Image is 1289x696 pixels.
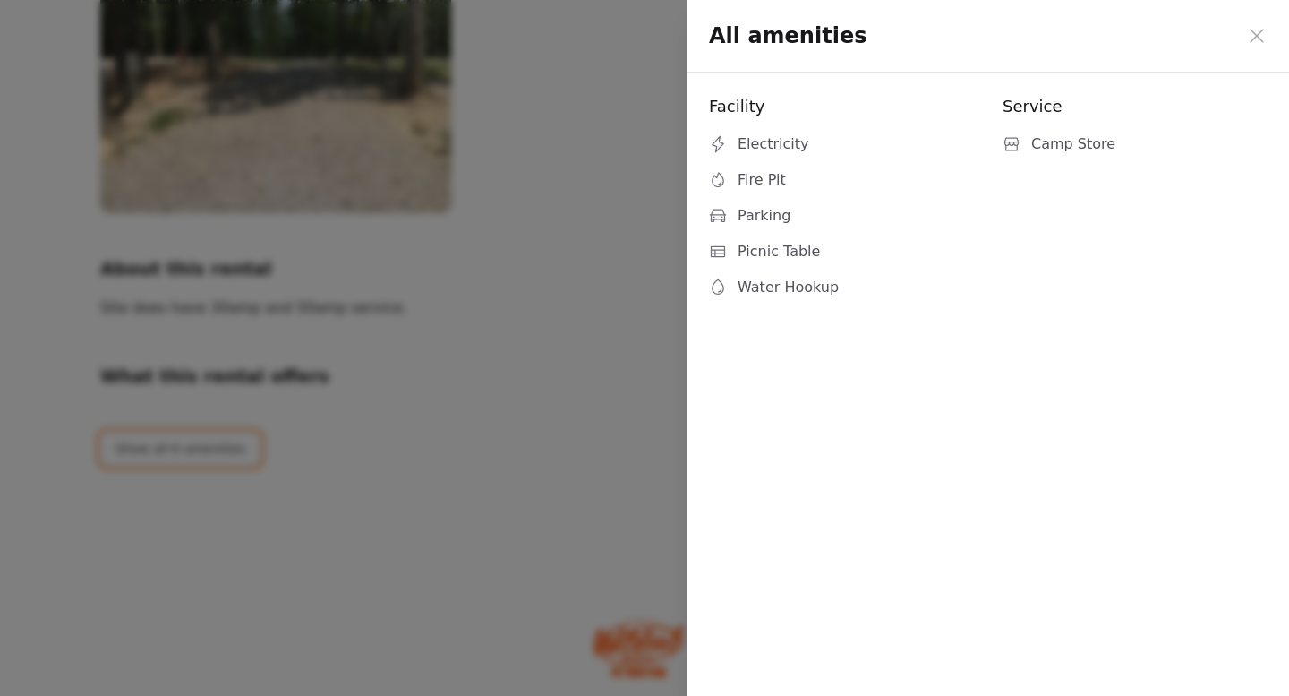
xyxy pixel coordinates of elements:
span: Fire Pit [738,169,786,191]
span: Electricity [738,133,808,155]
span: Water Hookup [738,277,839,298]
h3: Service [1003,94,1268,119]
span: Parking [738,205,790,227]
span: Picnic Table [738,241,820,262]
span: Camp Store [1031,133,1115,155]
h3: Facility [709,94,974,119]
h2: All amenities [709,21,866,50]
